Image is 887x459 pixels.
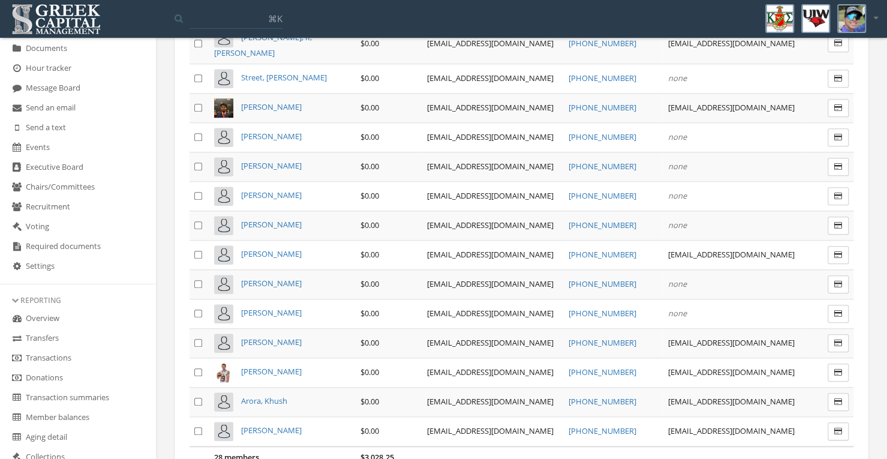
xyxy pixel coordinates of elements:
[360,73,379,83] span: $0.00
[360,249,379,260] span: $0.00
[426,161,553,172] a: [EMAIL_ADDRESS][DOMAIN_NAME]
[241,278,302,289] a: [PERSON_NAME]
[241,160,302,171] a: [PERSON_NAME]
[426,190,553,201] a: [EMAIL_ADDRESS][DOMAIN_NAME]
[241,425,302,436] a: [PERSON_NAME]
[426,73,553,83] a: [EMAIL_ADDRESS][DOMAIN_NAME]
[426,278,553,289] a: [EMAIL_ADDRESS][DOMAIN_NAME]
[668,38,795,49] a: [EMAIL_ADDRESS][DOMAIN_NAME]
[426,38,553,49] a: [EMAIL_ADDRESS][DOMAIN_NAME]
[668,220,687,230] em: none
[668,337,795,348] a: [EMAIL_ADDRESS][DOMAIN_NAME]
[569,220,636,230] a: [PHONE_NUMBER]
[668,131,687,142] em: none
[569,102,636,113] a: [PHONE_NUMBER]
[12,295,144,305] div: Reporting
[569,396,636,407] a: [PHONE_NUMBER]
[360,131,379,142] span: $0.00
[268,13,282,25] span: ⌘K
[360,425,379,436] span: $0.00
[426,131,553,142] a: [EMAIL_ADDRESS][DOMAIN_NAME]
[241,307,302,318] a: [PERSON_NAME]
[426,308,553,319] a: [EMAIL_ADDRESS][DOMAIN_NAME]
[668,190,687,201] em: none
[426,337,553,348] a: [EMAIL_ADDRESS][DOMAIN_NAME]
[569,308,636,319] a: [PHONE_NUMBER]
[569,367,636,377] a: [PHONE_NUMBER]
[241,72,327,83] a: Street, [PERSON_NAME]
[569,337,636,348] a: [PHONE_NUMBER]
[426,249,553,260] a: [EMAIL_ADDRESS][DOMAIN_NAME]
[241,190,302,200] a: [PERSON_NAME]
[668,278,687,289] em: none
[426,425,553,436] a: [EMAIL_ADDRESS][DOMAIN_NAME]
[241,366,302,377] a: [PERSON_NAME]
[360,220,379,230] span: $0.00
[426,102,553,113] a: [EMAIL_ADDRESS][DOMAIN_NAME]
[360,38,379,49] span: $0.00
[241,101,302,112] a: [PERSON_NAME]
[360,396,379,407] span: $0.00
[569,73,636,83] a: [PHONE_NUMBER]
[360,161,379,172] span: $0.00
[668,249,795,260] a: [EMAIL_ADDRESS][DOMAIN_NAME]
[569,425,636,436] a: [PHONE_NUMBER]
[668,425,795,436] a: [EMAIL_ADDRESS][DOMAIN_NAME]
[241,395,287,406] a: Arora, Khush
[569,38,636,49] a: [PHONE_NUMBER]
[360,308,379,319] span: $0.00
[360,190,379,201] span: $0.00
[569,131,636,142] a: [PHONE_NUMBER]
[668,308,687,319] em: none
[360,337,379,348] span: $0.00
[360,367,379,377] span: $0.00
[569,161,636,172] a: [PHONE_NUMBER]
[569,278,636,289] a: [PHONE_NUMBER]
[668,102,795,113] a: [EMAIL_ADDRESS][DOMAIN_NAME]
[668,73,687,83] em: none
[569,249,636,260] a: [PHONE_NUMBER]
[241,131,302,142] a: [PERSON_NAME]
[360,278,379,289] span: $0.00
[360,102,379,113] span: $0.00
[426,396,553,407] a: [EMAIL_ADDRESS][DOMAIN_NAME]
[569,190,636,201] a: [PHONE_NUMBER]
[668,367,795,377] a: [EMAIL_ADDRESS][DOMAIN_NAME]
[241,337,302,347] a: [PERSON_NAME]
[668,396,795,407] a: [EMAIL_ADDRESS][DOMAIN_NAME]
[668,161,687,172] em: none
[426,220,553,230] a: [EMAIL_ADDRESS][DOMAIN_NAME]
[241,248,302,259] a: [PERSON_NAME]
[426,367,553,377] a: [EMAIL_ADDRESS][DOMAIN_NAME]
[241,219,302,230] a: [PERSON_NAME]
